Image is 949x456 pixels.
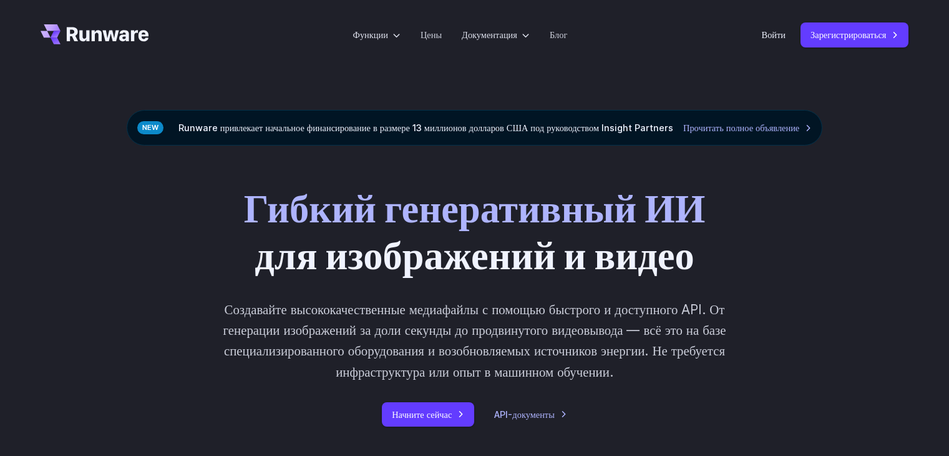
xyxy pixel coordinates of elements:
[683,122,799,133] font: Прочитать полное объявление
[550,27,567,42] a: Блог
[382,402,474,427] a: Начните сейчас
[178,122,673,133] font: Runware привлекает начальное финансирование в размере 13 миллионов долларов США под руководством ...
[494,407,567,422] a: API-документы
[762,29,786,40] font: Войти
[550,29,567,40] font: Блог
[494,409,554,420] font: API-документы
[810,29,886,40] font: Зарегистрироваться
[462,29,517,40] font: Документация
[762,27,786,42] a: Войти
[244,185,706,232] font: Гибкий генеративный ИИ
[41,24,149,44] a: Перейти к /
[801,22,908,47] a: Зарегистрироваться
[683,121,812,135] a: Прочитать полное объявление
[255,232,694,279] font: для изображений и видео
[421,27,442,42] a: Цены
[392,409,452,420] font: Начните сейчас
[223,302,726,380] font: Создавайте высококачественные медиафайлы с помощью быстрого и доступного API. От генерации изобра...
[421,29,442,40] font: Цены
[353,29,388,40] font: Функции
